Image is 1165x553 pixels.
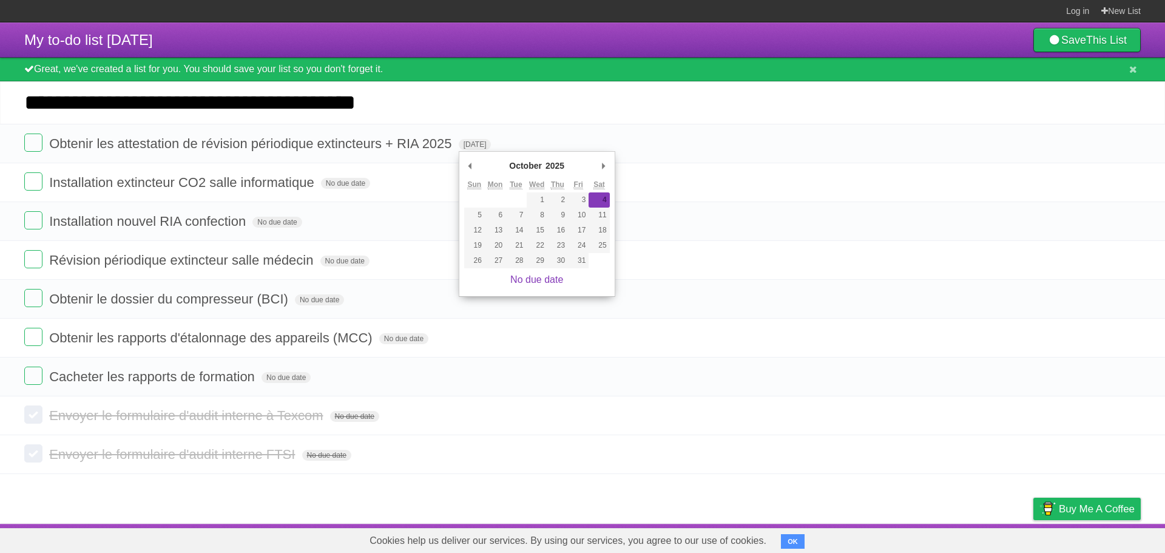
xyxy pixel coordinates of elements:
[527,223,547,238] button: 15
[485,223,505,238] button: 13
[589,238,609,253] button: 25
[321,178,370,189] span: No due date
[1059,498,1135,520] span: Buy me a coffee
[589,208,609,223] button: 11
[464,223,485,238] button: 12
[574,180,583,189] abbr: Friday
[49,408,326,423] span: Envoyer le formulaire d'audit interne à Texcom
[1033,498,1141,520] a: Buy me a coffee
[547,238,568,253] button: 23
[24,289,42,307] label: Done
[49,447,298,462] span: Envoyer le formulaire d'audit interne FTSI
[547,223,568,238] button: 16
[464,253,485,268] button: 26
[320,256,370,266] span: No due date
[1086,34,1127,46] b: This List
[1033,28,1141,52] a: SaveThis List
[302,450,351,461] span: No due date
[24,211,42,229] label: Done
[527,253,547,268] button: 29
[379,333,428,344] span: No due date
[464,238,485,253] button: 19
[1064,527,1141,550] a: Suggest a feature
[510,274,563,285] a: No due date
[24,250,42,268] label: Done
[295,294,344,305] span: No due date
[505,208,526,223] button: 7
[568,238,589,253] button: 24
[1039,498,1056,519] img: Buy me a coffee
[49,291,291,307] span: Obtenir le dossier du compresseur (BCI)
[505,238,526,253] button: 21
[510,180,522,189] abbr: Tuesday
[547,253,568,268] button: 30
[459,139,491,150] span: [DATE]
[485,208,505,223] button: 6
[485,238,505,253] button: 20
[330,411,379,422] span: No due date
[252,217,302,228] span: No due date
[547,192,568,208] button: 2
[527,192,547,208] button: 1
[589,192,609,208] button: 4
[568,208,589,223] button: 10
[568,223,589,238] button: 17
[24,444,42,463] label: Done
[507,157,544,175] div: October
[24,134,42,152] label: Done
[357,529,778,553] span: Cookies help us deliver our services. By using our services, you agree to our use of cookies.
[1018,527,1049,550] a: Privacy
[589,223,609,238] button: 18
[976,527,1003,550] a: Terms
[527,238,547,253] button: 22
[551,180,564,189] abbr: Thursday
[24,367,42,385] label: Done
[544,157,566,175] div: 2025
[872,527,897,550] a: About
[527,208,547,223] button: 8
[49,369,258,384] span: Cacheter les rapports de formation
[529,180,544,189] abbr: Wednesday
[598,157,610,175] button: Next Month
[49,175,317,190] span: Installation extincteur CO2 salle informatique
[49,330,375,345] span: Obtenir les rapports d'étalonnage des appareils (MCC)
[49,214,249,229] span: Installation nouvel RIA confection
[781,534,805,549] button: OK
[568,253,589,268] button: 31
[467,180,481,189] abbr: Sunday
[49,136,454,151] span: Obtenir les attestation de révision périodique extincteurs + RIA 2025
[547,208,568,223] button: 9
[464,208,485,223] button: 5
[505,223,526,238] button: 14
[49,253,316,268] span: Révision périodique extincteur salle médecin
[505,253,526,268] button: 28
[488,180,503,189] abbr: Monday
[24,32,153,48] span: My to-do list [DATE]
[262,372,311,383] span: No due date
[568,192,589,208] button: 3
[593,180,605,189] abbr: Saturday
[485,253,505,268] button: 27
[464,157,476,175] button: Previous Month
[912,527,961,550] a: Developers
[24,328,42,346] label: Done
[24,172,42,191] label: Done
[24,405,42,424] label: Done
